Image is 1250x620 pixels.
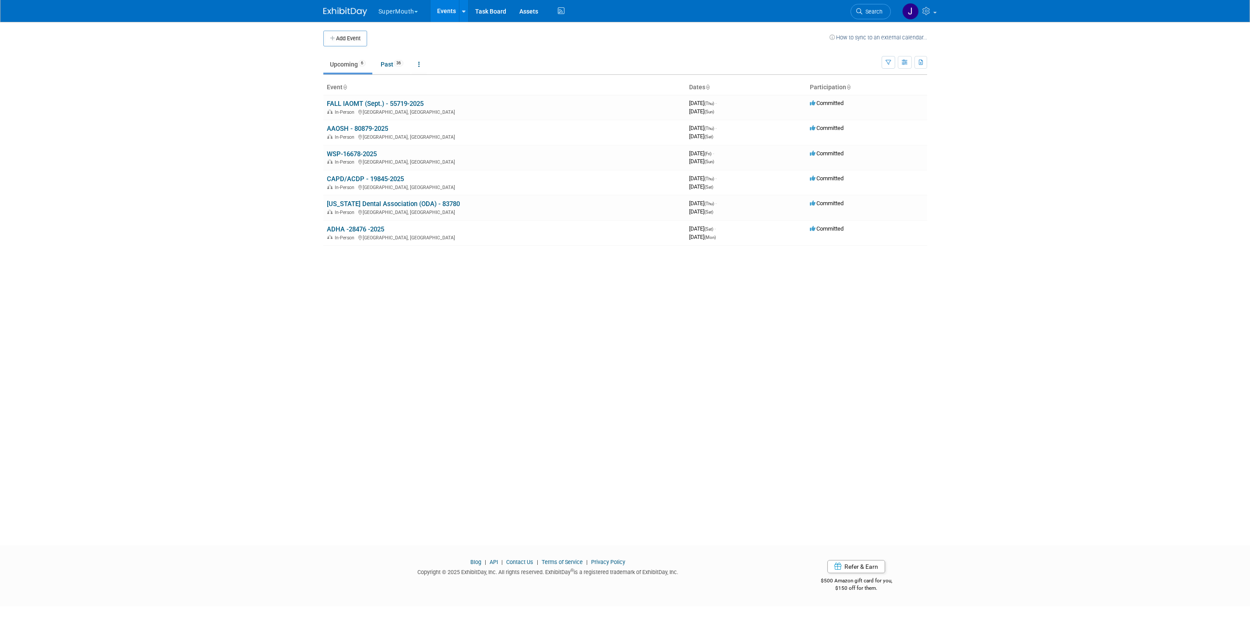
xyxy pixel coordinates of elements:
[535,559,540,565] span: |
[327,134,333,139] img: In-Person Event
[786,585,927,592] div: $150 off for them.
[327,200,460,208] a: [US_STATE] Dental Association (ODA) - 83780
[591,559,625,565] a: Privacy Policy
[810,100,844,106] span: Committed
[704,185,713,189] span: (Sat)
[323,80,686,95] th: Event
[704,235,716,240] span: (Mon)
[335,235,357,241] span: In-Person
[704,159,714,164] span: (Sun)
[689,234,716,240] span: [DATE]
[327,109,333,114] img: In-Person Event
[323,31,367,46] button: Add Event
[335,109,357,115] span: In-Person
[490,559,498,565] a: API
[689,133,713,140] span: [DATE]
[704,126,714,131] span: (Thu)
[715,125,717,131] span: -
[343,84,347,91] a: Sort by Event Name
[704,101,714,106] span: (Thu)
[689,150,714,157] span: [DATE]
[358,60,366,67] span: 6
[704,201,714,206] span: (Thu)
[689,208,713,215] span: [DATE]
[327,100,424,108] a: FALL IAOMT (Sept.) - 55719-2025
[323,566,773,576] div: Copyright © 2025 ExhibitDay, Inc. All rights reserved. ExhibitDay is a registered trademark of Ex...
[689,183,713,190] span: [DATE]
[327,108,682,115] div: [GEOGRAPHIC_DATA], [GEOGRAPHIC_DATA]
[327,225,384,233] a: ADHA -28476 -2025
[830,34,927,41] a: How to sync to an external calendar...
[704,151,711,156] span: (Fri)
[810,125,844,131] span: Committed
[374,56,410,73] a: Past36
[715,100,717,106] span: -
[902,3,919,20] img: Justin Newborn
[327,175,404,183] a: CAPD/ACDP - 19845-2025
[715,200,717,207] span: -
[327,150,377,158] a: WSP-16678-2025
[686,80,806,95] th: Dates
[786,571,927,592] div: $500 Amazon gift card for you,
[327,158,682,165] div: [GEOGRAPHIC_DATA], [GEOGRAPHIC_DATA]
[327,159,333,164] img: In-Person Event
[689,200,717,207] span: [DATE]
[827,560,885,573] a: Refer & Earn
[327,125,388,133] a: AAOSH - 80879-2025
[542,559,583,565] a: Terms of Service
[335,159,357,165] span: In-Person
[704,109,714,114] span: (Sun)
[689,158,714,165] span: [DATE]
[323,56,372,73] a: Upcoming6
[470,559,481,565] a: Blog
[714,225,716,232] span: -
[327,235,333,239] img: In-Person Event
[810,150,844,157] span: Committed
[584,559,590,565] span: |
[335,185,357,190] span: In-Person
[689,225,716,232] span: [DATE]
[689,108,714,115] span: [DATE]
[705,84,710,91] a: Sort by Start Date
[327,133,682,140] div: [GEOGRAPHIC_DATA], [GEOGRAPHIC_DATA]
[810,175,844,182] span: Committed
[704,227,713,231] span: (Sat)
[483,559,488,565] span: |
[851,4,891,19] a: Search
[327,185,333,189] img: In-Person Event
[327,234,682,241] div: [GEOGRAPHIC_DATA], [GEOGRAPHIC_DATA]
[335,134,357,140] span: In-Person
[335,210,357,215] span: In-Person
[327,208,682,215] div: [GEOGRAPHIC_DATA], [GEOGRAPHIC_DATA]
[704,210,713,214] span: (Sat)
[327,210,333,214] img: In-Person Event
[810,200,844,207] span: Committed
[810,225,844,232] span: Committed
[327,183,682,190] div: [GEOGRAPHIC_DATA], [GEOGRAPHIC_DATA]
[806,80,927,95] th: Participation
[715,175,717,182] span: -
[713,150,714,157] span: -
[846,84,851,91] a: Sort by Participation Type
[862,8,882,15] span: Search
[689,100,717,106] span: [DATE]
[394,60,403,67] span: 36
[499,559,505,565] span: |
[704,176,714,181] span: (Thu)
[689,175,717,182] span: [DATE]
[323,7,367,16] img: ExhibitDay
[506,559,533,565] a: Contact Us
[704,134,713,139] span: (Sat)
[571,568,574,573] sup: ®
[689,125,717,131] span: [DATE]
